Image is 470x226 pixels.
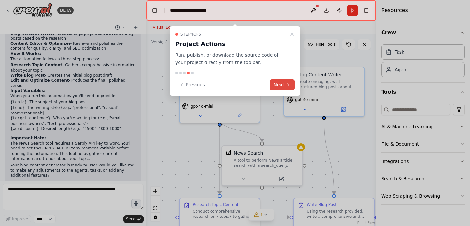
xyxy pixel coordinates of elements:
span: Step 4 of 5 [180,32,201,37]
button: Next [270,79,295,90]
button: Close walkthrough [288,30,296,38]
p: Run, publish, or download the source code of your project directly from the toolbar. [175,51,287,66]
h3: Project Actions [175,40,287,49]
button: Previous [175,79,209,90]
button: Hide left sidebar [150,6,159,15]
